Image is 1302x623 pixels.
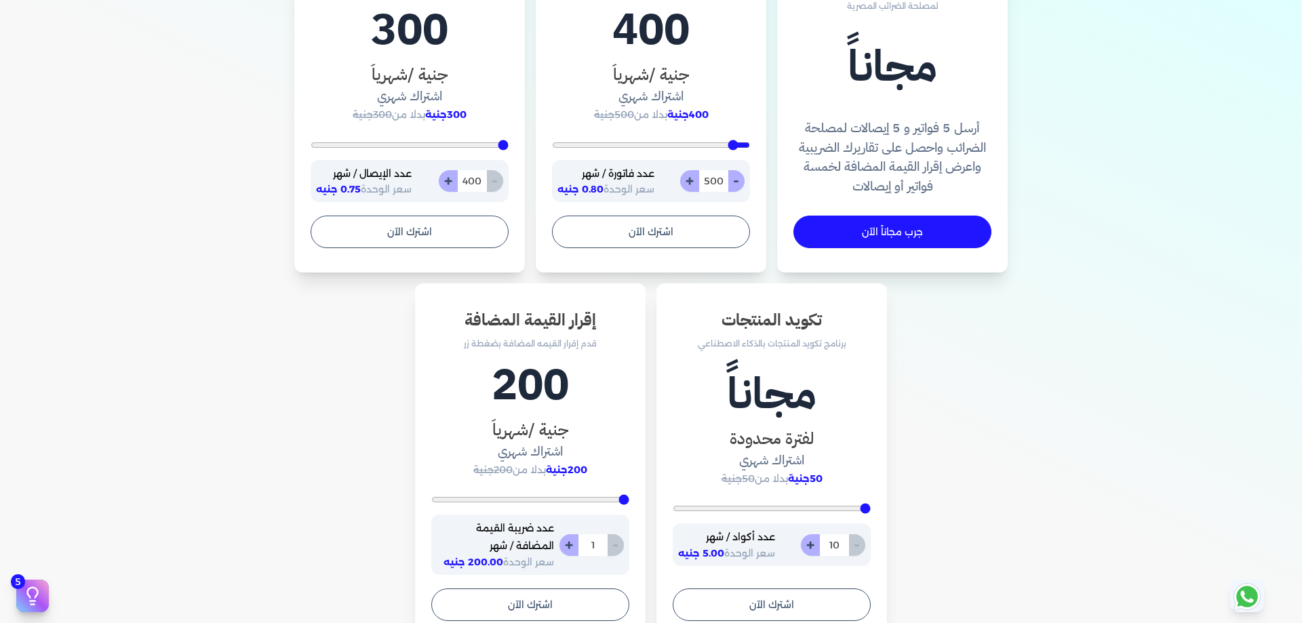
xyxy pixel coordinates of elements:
span: سعر الوحدة [557,183,654,195]
h3: جنية /شهرياَ [552,62,750,87]
span: سعر الوحدة [443,556,554,568]
input: 0 [819,534,849,556]
input: 0 [457,170,487,192]
span: 200جنية [546,464,587,476]
p: بدلا من [552,106,750,124]
button: + [439,170,458,192]
span: 300جنية [425,108,467,121]
p: برنامج تكويد المنتجات بالذكاء الاصطناعي [673,335,871,353]
a: جرب مجاناً الآن [793,216,991,248]
span: 5 [11,574,25,589]
h4: اشتراك شهري [673,451,871,470]
h4: اشتراك شهري [311,87,509,106]
button: + [801,534,820,556]
h3: لفترة محدودة [673,426,871,451]
h3: تكويد المنتجات [673,308,871,332]
p: قدم إقرار القيمه المضافة بضغطة زر [431,335,629,353]
button: اشترك الآن [431,588,629,621]
p: عدد الإيصال / شهر [316,165,412,183]
button: - [728,170,745,192]
span: 200جنية [473,464,513,476]
h4: أرسل 5 فواتير و 5 إيصالات لمصلحة الضرائب واحصل على تقاريرك الضريبية واعرض إقرار القيمة المضافة لخ... [793,119,991,197]
p: عدد أكواد / شهر [678,529,775,546]
span: 50جنية [722,473,755,485]
button: 5 [16,580,49,612]
button: + [680,170,699,192]
h4: اشتراك شهري [431,442,629,462]
span: 200.00 جنيه [443,556,503,568]
span: 0.75 جنيه [316,183,361,195]
p: عدد ضريبة القيمة المضافة / شهر [437,520,554,555]
span: سعر الوحدة [678,547,775,559]
span: 300جنية [353,108,392,121]
input: 0 [698,170,728,192]
button: اشترك الآن [311,216,509,248]
h1: مجاناً [793,34,991,99]
h1: 200 [431,353,629,418]
span: 400جنية [667,108,709,121]
p: بدلا من [673,470,871,488]
input: 0 [578,534,608,556]
span: 5.00 جنيه [678,547,724,559]
p: بدلا من [311,106,509,124]
span: 0.80 جنيه [557,183,604,195]
h3: جنية /شهرياَ [431,418,629,442]
span: 50جنية [788,473,823,485]
button: اشترك الآن [552,216,750,248]
span: سعر الوحدة [316,183,412,195]
button: اشترك الآن [673,588,871,621]
p: بدلا من [431,462,629,479]
h3: إقرار القيمة المضافة [431,308,629,332]
h1: مجاناً [673,361,871,426]
p: عدد فاتورة / شهر [557,165,654,183]
h3: جنية /شهرياَ [311,62,509,87]
span: 500جنية [594,108,634,121]
button: + [559,534,578,556]
h4: اشتراك شهري [552,87,750,106]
